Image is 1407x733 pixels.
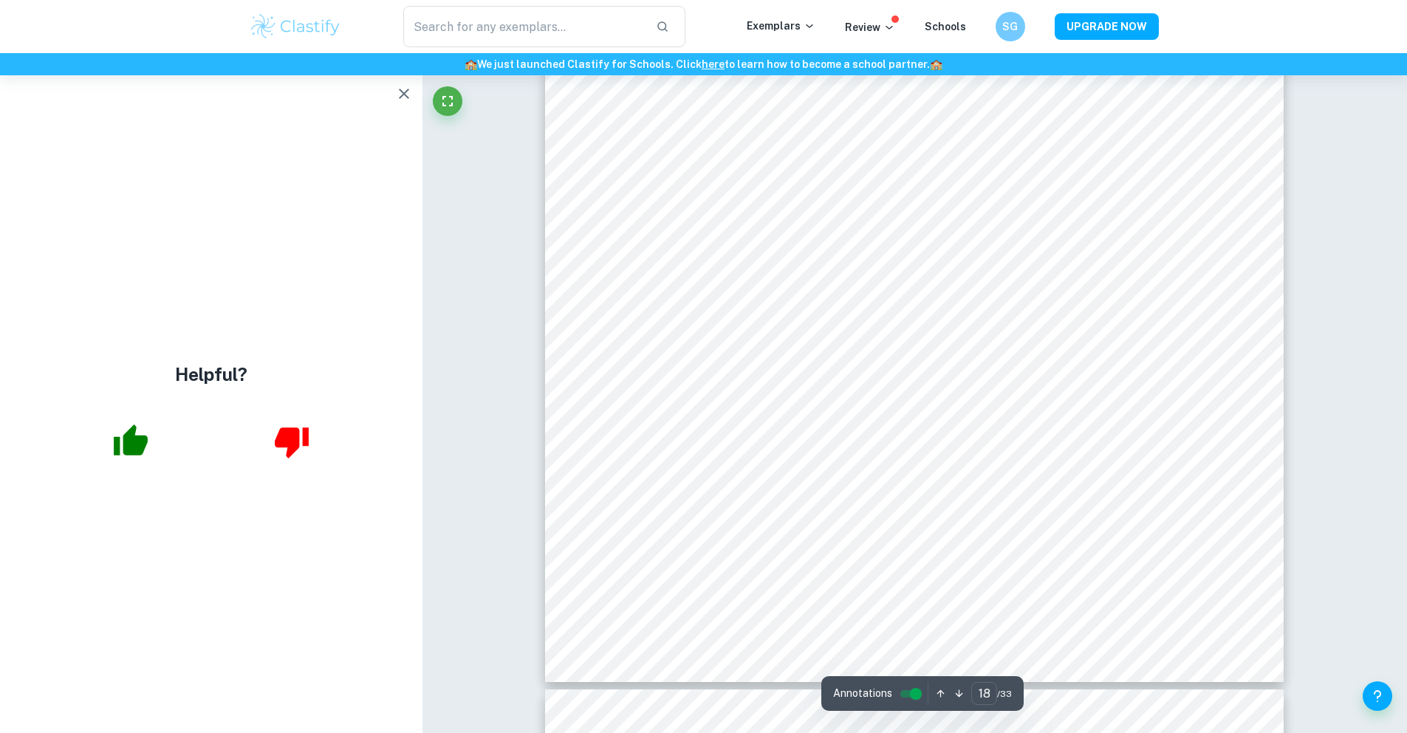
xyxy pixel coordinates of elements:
span: Annotations [833,686,892,701]
input: Search for any exemplars... [403,6,645,47]
h6: We just launched Clastify for Schools. Click to learn how to become a school partner. [3,56,1404,72]
button: Help and Feedback [1363,681,1392,711]
a: Schools [925,21,966,32]
button: SG [996,12,1025,41]
h6: SG [1002,18,1019,35]
p: Exemplars [747,18,815,34]
button: UPGRADE NOW [1055,13,1159,40]
a: here [702,58,725,70]
img: Clastify logo [249,12,343,41]
h4: Helpful? [175,361,247,388]
button: Fullscreen [433,86,462,116]
p: Review [845,19,895,35]
span: 🏫 [930,58,942,70]
span: / 33 [997,687,1012,701]
span: 🏫 [465,58,477,70]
